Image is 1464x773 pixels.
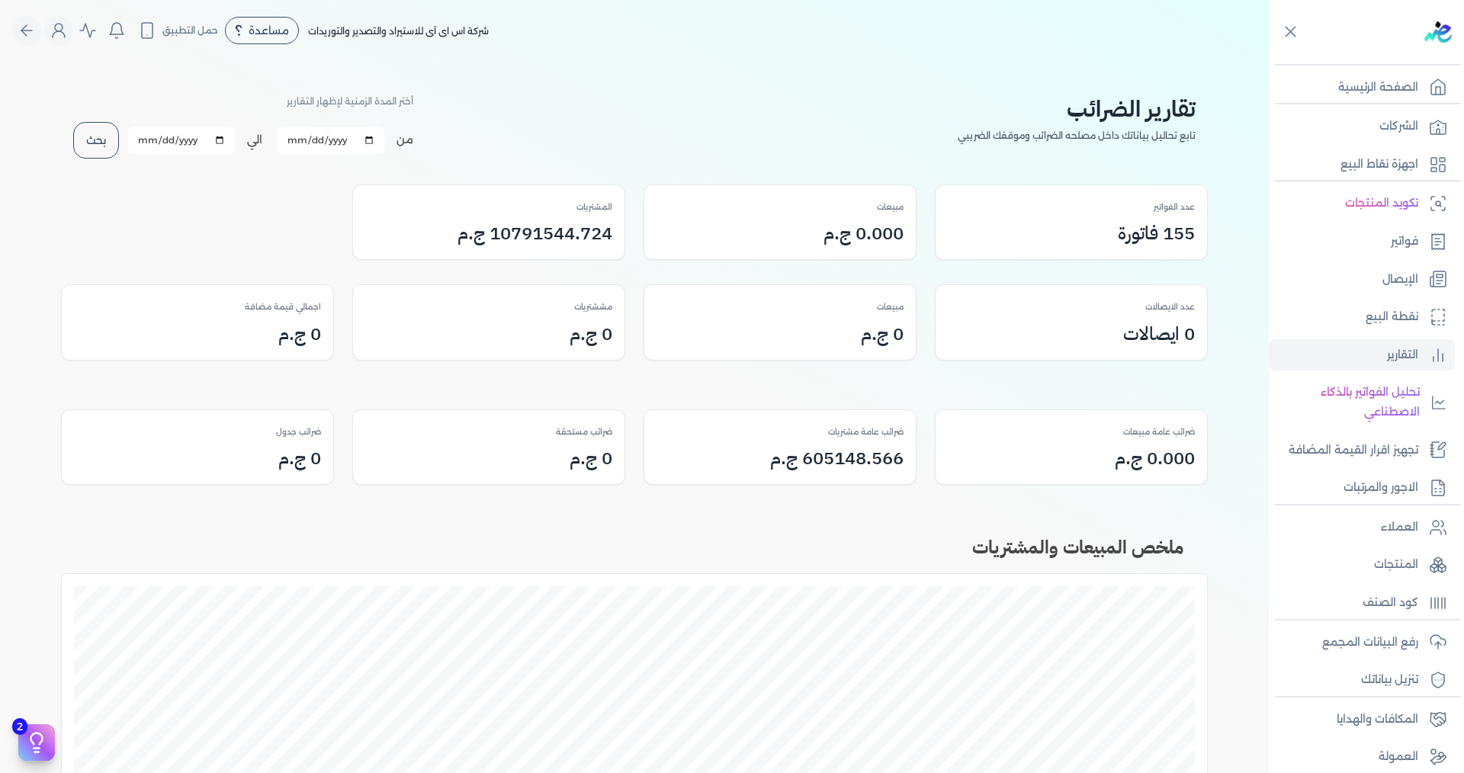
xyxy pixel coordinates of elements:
span: مساعدة [249,25,289,36]
a: اجهزة نقاط البيع [1269,149,1455,181]
label: الي [247,132,262,148]
p: المشتريات [576,197,612,217]
p: رفع البيانات المجمع [1322,633,1418,653]
button: 2 [18,724,55,761]
a: تحليل الفواتير بالذكاء الاصطناعي [1269,377,1455,428]
a: نقطة البيع [1269,301,1455,333]
p: كود الصنف [1363,593,1418,613]
a: تنزيل بياناتك [1269,664,1455,696]
h3: 10791544.724 ج.م [457,220,612,247]
p: عدد الفواتير [1154,197,1195,217]
p: المنتجات [1374,555,1418,575]
p: ضرائب عامة مشتريات [828,422,904,442]
span: حمل التطبيق [162,24,218,37]
p: ضرائب جدول [276,422,321,442]
p: أختر المدة الزمنية لإظهار التقارير [287,91,413,111]
a: رفع البيانات المجمع [1269,627,1455,659]
h3: 0 ج.م [570,320,612,348]
p: التقارير [1387,345,1418,365]
p: ضرائب مستحقة [556,422,612,442]
p: الاجور والمرتبات [1344,478,1418,498]
p: مششتريات [574,297,612,317]
a: كود الصنف [1269,587,1455,619]
h2: ملخص المبيعات والمشتريات [61,509,1208,561]
p: فواتير [1391,232,1418,252]
p: ضرائب عامة مبيعات [1123,422,1195,442]
h3: 0 ايصالات [1123,320,1195,348]
span: 2 [12,718,27,735]
p: مبيعات [877,297,904,317]
a: تجهيز اقرار القيمة المضافة [1269,435,1455,467]
p: نقطة البيع [1366,307,1418,327]
p: اجهزة نقاط البيع [1340,155,1418,175]
h3: 0 ج.م [861,320,904,348]
p: عدد الايصالات [1145,297,1195,317]
p: تحليل الفواتير بالذكاء الاصطناعي [1276,383,1420,422]
p: الإيصال [1382,270,1418,290]
a: تكويد المنتجات [1269,188,1455,220]
h3: 0 ج.م [278,320,321,348]
button: حمل التطبيق [134,18,222,43]
h3: 0.000 ج.م [1115,444,1195,472]
a: العمولة [1269,741,1455,773]
h3: 155 فاتورة [1118,220,1195,247]
h3: 0.000 ج.م [823,220,904,247]
p: العمولة [1379,747,1418,767]
a: الإيصال [1269,264,1455,296]
p: مبيعات [877,197,904,217]
label: من [396,132,413,148]
a: فواتير [1269,226,1455,258]
p: الصفحة الرئيسية [1338,78,1418,98]
p: اجمالي قيمة مضافة [245,297,321,317]
a: العملاء [1269,512,1455,544]
p: تجهيز اقرار القيمة المضافة [1289,441,1418,460]
a: المكافات والهدايا [1269,704,1455,736]
p: الشركات [1379,117,1418,136]
a: التقارير [1269,339,1455,371]
a: الصفحة الرئيسية [1269,72,1455,104]
p: تابع تحاليل بياناتك داخل مصلحه الضرائب وموقفك الضريبي [958,126,1196,146]
button: بحث [73,122,119,159]
span: شركة اس اى آى للاستيراد والتصدير والتوريدات [308,25,489,37]
h3: 0 ج.م [278,444,321,472]
img: logo [1424,21,1452,43]
a: الاجور والمرتبات [1269,472,1455,504]
h3: 605148.566 ج.م [770,444,904,472]
div: مساعدة [225,17,299,44]
p: تنزيل بياناتك [1361,670,1418,690]
a: المنتجات [1269,549,1455,581]
h3: 0 ج.م [570,444,612,472]
p: المكافات والهدايا [1337,710,1418,730]
a: الشركات [1269,111,1455,143]
p: تكويد المنتجات [1345,194,1418,213]
p: العملاء [1381,518,1418,537]
h2: تقارير الضرائب [958,91,1196,126]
